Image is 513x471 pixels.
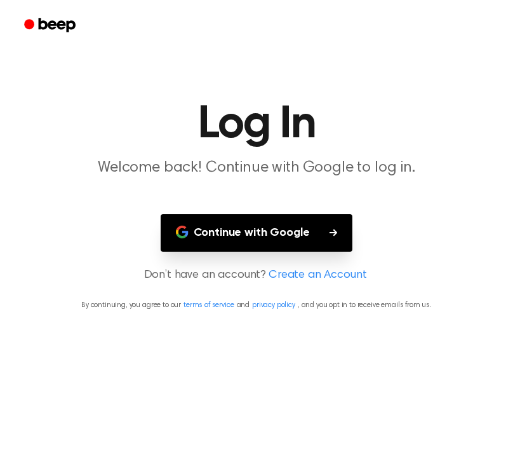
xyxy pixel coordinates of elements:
h1: Log In [15,102,498,147]
a: Beep [15,13,87,38]
a: privacy policy [252,301,295,309]
a: Create an Account [269,267,366,284]
a: terms of service [183,301,234,309]
p: By continuing, you agree to our and , and you opt in to receive emails from us. [15,299,498,311]
p: Don’t have an account? [15,267,498,284]
p: Welcome back! Continue with Google to log in. [15,158,498,179]
button: Continue with Google [161,214,353,252]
